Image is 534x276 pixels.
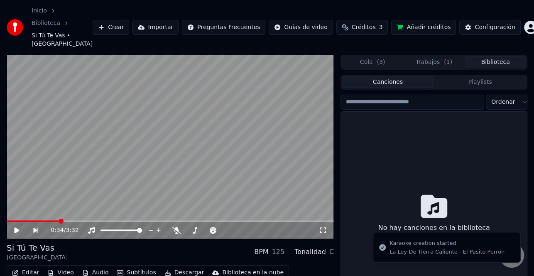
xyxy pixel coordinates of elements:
div: Si Tú Te Vas [7,242,68,254]
div: Configuración [475,23,515,32]
span: ( 1 ) [444,58,452,66]
button: Biblioteca [465,56,526,68]
img: youka [7,19,23,36]
a: Biblioteca [32,19,60,27]
nav: breadcrumb [32,7,93,48]
button: Créditos3 [336,20,388,35]
div: No hay canciones en la biblioteca [375,220,493,236]
span: 0:34 [51,226,64,234]
button: Trabajos [403,56,465,68]
span: ( 3 ) [377,58,385,66]
div: / [51,226,71,234]
button: Añadir créditos [391,20,456,35]
span: Ordenar [491,98,515,106]
div: [GEOGRAPHIC_DATA] [7,254,68,262]
div: La Ley De Tierra Caliente - El Pasito Perrón [389,248,505,256]
span: Si Tú Te Vas • [GEOGRAPHIC_DATA] [32,32,93,48]
div: 125 [272,247,284,257]
button: Importar [132,20,179,35]
button: Configuración [459,20,520,35]
span: 3 [379,23,383,32]
button: Preguntas Frecuentes [182,20,265,35]
span: Créditos [352,23,376,32]
button: Guías de video [269,20,333,35]
a: Inicio [32,7,47,15]
div: Tonalidad [294,247,326,257]
div: BPM [254,247,268,257]
div: Karaoke creation started [389,239,505,247]
span: 3:32 [66,226,78,234]
button: Canciones [342,76,434,88]
div: C [329,247,334,257]
button: Cola [342,56,403,68]
button: Playlists [434,76,526,88]
button: Crear [93,20,129,35]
